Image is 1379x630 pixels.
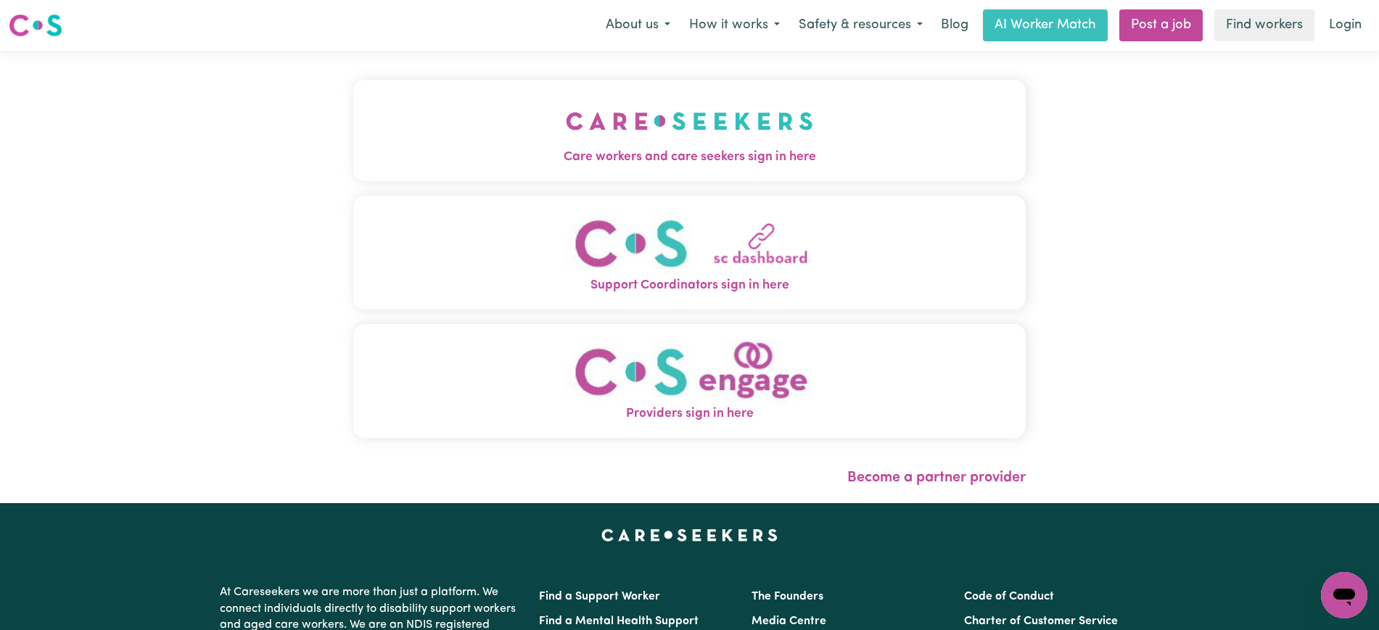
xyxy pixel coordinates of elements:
a: The Founders [752,591,823,602]
button: Support Coordinators sign in here [353,196,1026,310]
a: Become a partner provider [847,471,1026,485]
button: Providers sign in here [353,324,1026,438]
span: Care workers and care seekers sign in here [353,148,1026,167]
a: Post a job [1119,9,1203,41]
a: Charter of Customer Service [964,616,1118,627]
a: Find a Support Worker [539,591,660,602]
a: Blog [932,9,977,41]
a: AI Worker Match [983,9,1108,41]
a: Careseekers home page [601,529,778,541]
button: Care workers and care seekers sign in here [353,80,1026,181]
a: Code of Conduct [964,591,1054,602]
a: Find workers [1214,9,1314,41]
button: How it works [680,10,789,41]
button: Safety & resources [789,10,932,41]
button: About us [596,10,680,41]
span: Providers sign in here [353,405,1026,423]
img: Careseekers logo [9,12,62,38]
a: Login [1320,9,1370,41]
span: Support Coordinators sign in here [353,276,1026,295]
iframe: Button to launch messaging window [1321,572,1367,618]
a: Careseekers logo [9,9,62,42]
a: Media Centre [752,616,826,627]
